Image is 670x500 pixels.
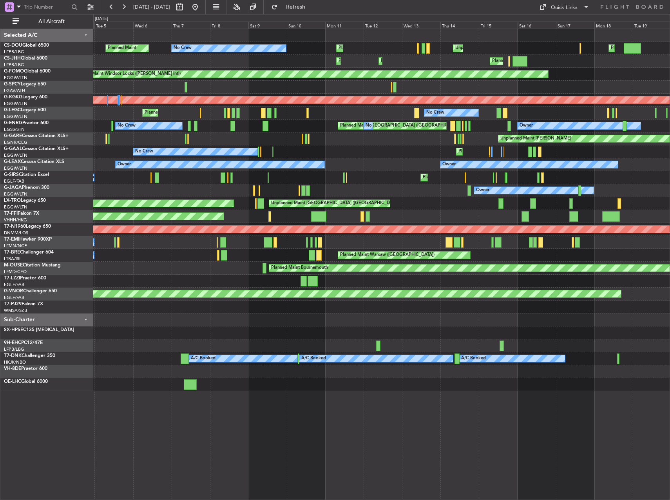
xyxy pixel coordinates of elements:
a: T7-N1960Legacy 650 [4,224,51,229]
div: Owner [118,159,131,170]
div: Unplanned Maint [GEOGRAPHIC_DATA] ([GEOGRAPHIC_DATA]) [455,42,584,54]
a: LFMN/NCE [4,243,27,249]
span: SX-HPS [4,328,20,332]
a: OE-LHCGlobal 6000 [4,379,48,384]
span: LX-TRO [4,198,21,203]
a: EGGW/LTN [4,114,27,120]
span: G-LEAX [4,159,21,164]
div: Wed 13 [402,22,440,29]
div: Thu 7 [172,22,210,29]
a: EGLF/FAB [4,178,24,184]
a: VH-8DEPraetor 600 [4,366,47,371]
div: Fri 8 [210,22,248,29]
span: [DATE] - [DATE] [133,4,170,11]
a: LFPB/LBG [4,62,24,68]
div: No Crew [135,146,153,158]
a: T7-LZZIPraetor 600 [4,276,46,281]
span: T7-EMI [4,237,19,242]
a: LFPB/LBG [4,49,24,55]
span: CS-JHH [4,56,21,61]
a: M-OUSECitation Mustang [4,263,61,268]
span: G-SPCY [4,82,21,87]
button: Quick Links [535,1,593,13]
span: T7-FFI [4,211,18,216]
span: VH-8DE [4,366,21,371]
div: Fri 15 [479,22,517,29]
a: EGGW/LTN [4,101,27,107]
a: EGGW/LTN [4,191,27,197]
a: G-LEAXCessna Citation XLS [4,159,64,164]
a: T7-DNKChallenger 350 [4,353,55,358]
a: EGSS/STN [4,127,25,132]
a: EGLF/FAB [4,295,24,301]
div: [DATE] [95,16,108,22]
a: LX-TROLegacy 650 [4,198,46,203]
span: CS-DOU [4,43,22,48]
a: EGGW/LTN [4,204,27,210]
a: LFMD/CEQ [4,269,27,275]
div: Planned Maint [GEOGRAPHIC_DATA] ([GEOGRAPHIC_DATA]) [339,42,462,54]
div: No Crew [174,42,192,54]
a: G-ENRGPraetor 600 [4,121,49,125]
a: G-KGKGLegacy 600 [4,95,47,100]
a: EGNR/CEG [4,139,27,145]
button: All Aircraft [9,15,85,28]
span: T7-DNK [4,353,22,358]
span: G-ENRG [4,121,22,125]
div: Tue 5 [94,22,133,29]
div: Owner [520,120,533,132]
a: G-VNORChallenger 650 [4,289,57,293]
div: Unplanned Maint [PERSON_NAME] [500,133,571,145]
div: Mon 18 [594,22,633,29]
span: G-KGKG [4,95,22,100]
div: Tue 12 [364,22,402,29]
div: No Crew [426,107,444,119]
div: Planned Maint [GEOGRAPHIC_DATA] ([GEOGRAPHIC_DATA]) [145,107,268,119]
div: Planned Maint [GEOGRAPHIC_DATA] ([GEOGRAPHIC_DATA]) [339,55,462,67]
span: G-JAGA [4,185,22,190]
div: Planned Maint [GEOGRAPHIC_DATA] ([GEOGRAPHIC_DATA]) [340,120,464,132]
a: G-FOMOGlobal 6000 [4,69,51,74]
div: Planned Maint Warsaw ([GEOGRAPHIC_DATA]) [340,249,435,261]
a: 9H-EHCPC12/47E [4,341,43,345]
div: Sun 17 [556,22,594,29]
a: EGGW/LTN [4,75,27,81]
span: T7-N1960 [4,224,26,229]
span: OE-LHC [4,379,21,384]
span: T7-PJ29 [4,302,22,306]
span: Refresh [279,4,312,10]
div: Sat 16 [518,22,556,29]
span: G-GARE [4,134,22,138]
a: CS-JHHGlobal 6000 [4,56,47,61]
div: A/C Unavailable [77,172,110,183]
a: T7-PJ29Falcon 7X [4,302,43,306]
div: Wed 6 [133,22,172,29]
a: EGGW/LTN [4,152,27,158]
a: LGAV/ATH [4,88,25,94]
a: G-LEGCLegacy 600 [4,108,46,112]
a: DNMM/LOS [4,230,28,236]
span: G-SIRS [4,172,19,177]
div: Planned Maint [GEOGRAPHIC_DATA] ([GEOGRAPHIC_DATA]) [423,172,546,183]
div: Planned Maint Windsor Locks ([PERSON_NAME] Intl) [75,68,181,80]
a: LFPB/LBG [4,346,24,352]
div: No Crew [366,120,384,132]
a: G-JAGAPhenom 300 [4,185,49,190]
div: Thu 14 [440,22,479,29]
a: HKJK/NBO [4,359,26,365]
span: G-FOMO [4,69,24,74]
a: G-SPCYLegacy 650 [4,82,46,87]
a: VHHH/HKG [4,217,27,223]
a: T7-FFIFalcon 7X [4,211,39,216]
input: Trip Number [24,1,69,13]
a: LTBA/ISL [4,256,22,262]
span: All Aircraft [20,19,83,24]
a: G-GARECessna Citation XLS+ [4,134,69,138]
a: WMSA/SZB [4,308,27,313]
div: A/C Booked [461,353,486,364]
div: Owner [442,159,456,170]
div: Unplanned Maint [GEOGRAPHIC_DATA] ([GEOGRAPHIC_DATA]) [271,197,400,209]
div: Mon 11 [325,22,364,29]
div: Quick Links [551,4,578,12]
div: Planned Maint [GEOGRAPHIC_DATA] ([GEOGRAPHIC_DATA]) [492,55,616,67]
